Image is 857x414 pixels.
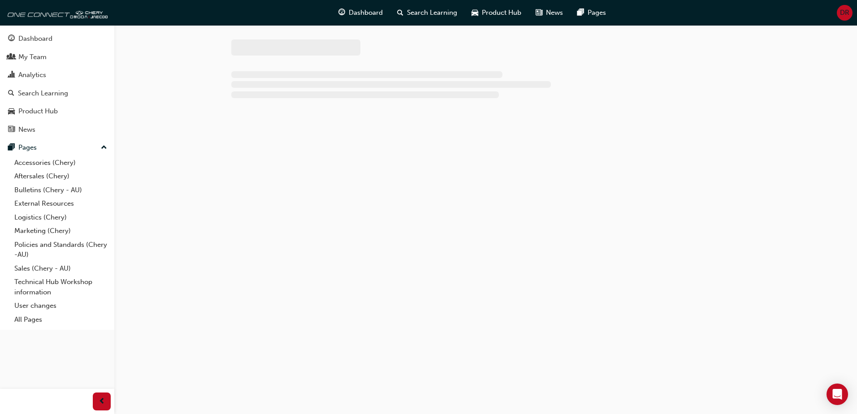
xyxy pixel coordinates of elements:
[8,108,15,116] span: car-icon
[4,30,111,47] a: Dashboard
[11,169,111,183] a: Aftersales (Chery)
[18,142,37,153] div: Pages
[4,49,111,65] a: My Team
[4,103,111,120] a: Product Hub
[546,8,563,18] span: News
[11,211,111,224] a: Logistics (Chery)
[8,126,15,134] span: news-icon
[18,52,47,62] div: My Team
[11,238,111,262] a: Policies and Standards (Chery -AU)
[407,8,457,18] span: Search Learning
[11,183,111,197] a: Bulletins (Chery - AU)
[397,7,403,18] span: search-icon
[4,139,111,156] button: Pages
[4,67,111,83] a: Analytics
[11,313,111,327] a: All Pages
[18,34,52,44] div: Dashboard
[11,224,111,238] a: Marketing (Chery)
[18,125,35,135] div: News
[11,299,111,313] a: User changes
[18,70,46,80] div: Analytics
[536,7,542,18] span: news-icon
[11,197,111,211] a: External Resources
[11,262,111,276] a: Sales (Chery - AU)
[331,4,390,22] a: guage-iconDashboard
[4,4,108,22] img: oneconnect
[577,7,584,18] span: pages-icon
[4,121,111,138] a: News
[8,35,15,43] span: guage-icon
[4,85,111,102] a: Search Learning
[528,4,570,22] a: news-iconNews
[349,8,383,18] span: Dashboard
[827,384,848,405] div: Open Intercom Messenger
[11,156,111,170] a: Accessories (Chery)
[472,7,478,18] span: car-icon
[390,4,464,22] a: search-iconSearch Learning
[8,53,15,61] span: people-icon
[11,275,111,299] a: Technical Hub Workshop information
[99,396,105,407] span: prev-icon
[8,71,15,79] span: chart-icon
[464,4,528,22] a: car-iconProduct Hub
[588,8,606,18] span: Pages
[338,7,345,18] span: guage-icon
[101,142,107,154] span: up-icon
[482,8,521,18] span: Product Hub
[18,106,58,116] div: Product Hub
[4,29,111,139] button: DashboardMy TeamAnalyticsSearch LearningProduct HubNews
[837,5,853,21] button: DR
[840,8,849,18] span: DR
[570,4,613,22] a: pages-iconPages
[8,144,15,152] span: pages-icon
[8,90,14,98] span: search-icon
[18,88,68,99] div: Search Learning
